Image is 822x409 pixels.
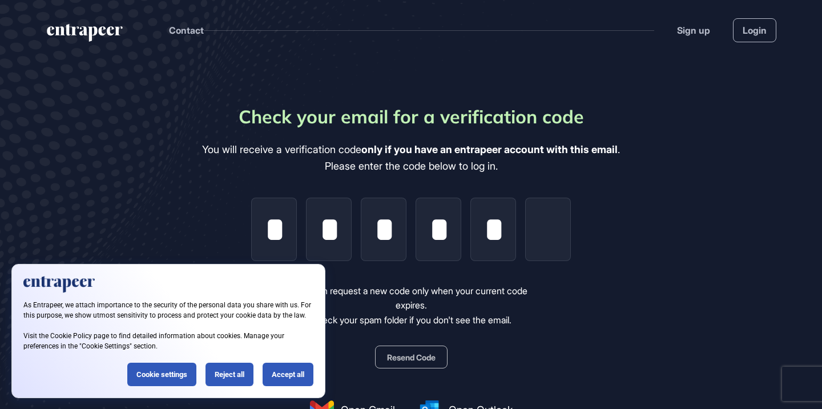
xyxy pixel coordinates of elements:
div: You will receive a verification code . Please enter the code below to log in. [202,142,620,175]
div: Check your email for a verification code [239,103,584,130]
a: Login [733,18,776,42]
b: only if you have an entrapeer account with this email [361,143,618,155]
button: Resend Code [375,346,448,368]
a: entrapeer-logo [46,24,124,46]
button: Contact [169,23,204,38]
div: You can request a new code only when your current code expires. Check your spam folder if you don... [279,284,543,328]
a: Sign up [677,23,710,37]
